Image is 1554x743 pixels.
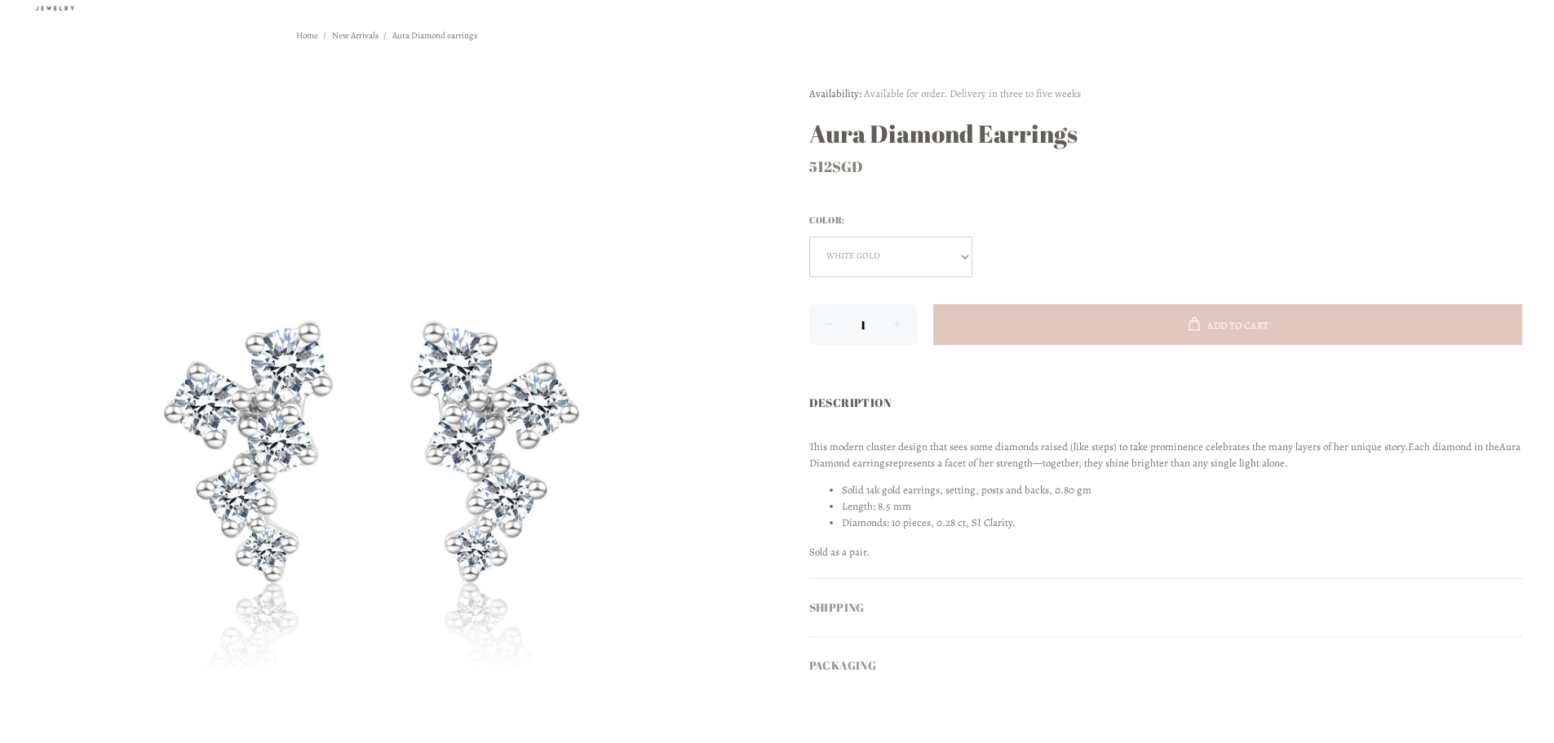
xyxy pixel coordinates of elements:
[809,439,1523,471] p: This modern cluster design that sees some diamonds raised (like steps) to take prominence celebra...
[809,86,861,100] span: Availability:
[809,374,1523,426] div: DESCRIPTION
[809,210,1523,231] div: Color:
[332,29,379,42] a: New Arrivals
[809,150,832,183] span: 512
[392,29,477,42] span: Aura Diamond earrings
[933,304,1523,345] button: ADD TO CART
[809,579,1523,636] div: SHIPPING
[809,150,1523,183] div: SGD
[809,637,1523,694] div: PACKAGING
[1207,321,1268,330] span: ADD TO CART
[296,29,318,42] a: Home
[809,117,1523,150] h1: Aura Diamond earrings
[842,515,1523,531] li: Diamonds: 10 pieces, 0.28 ct, SI Clarity.
[864,86,1081,100] span: Available for order. Delivery in three to five weeks
[842,482,1523,498] li: Solid 14k gold earrings, setting, posts and backs, 0.80 gm
[809,544,1523,560] p: Sold as a pair.
[842,498,1523,515] li: Length: 8.5 mm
